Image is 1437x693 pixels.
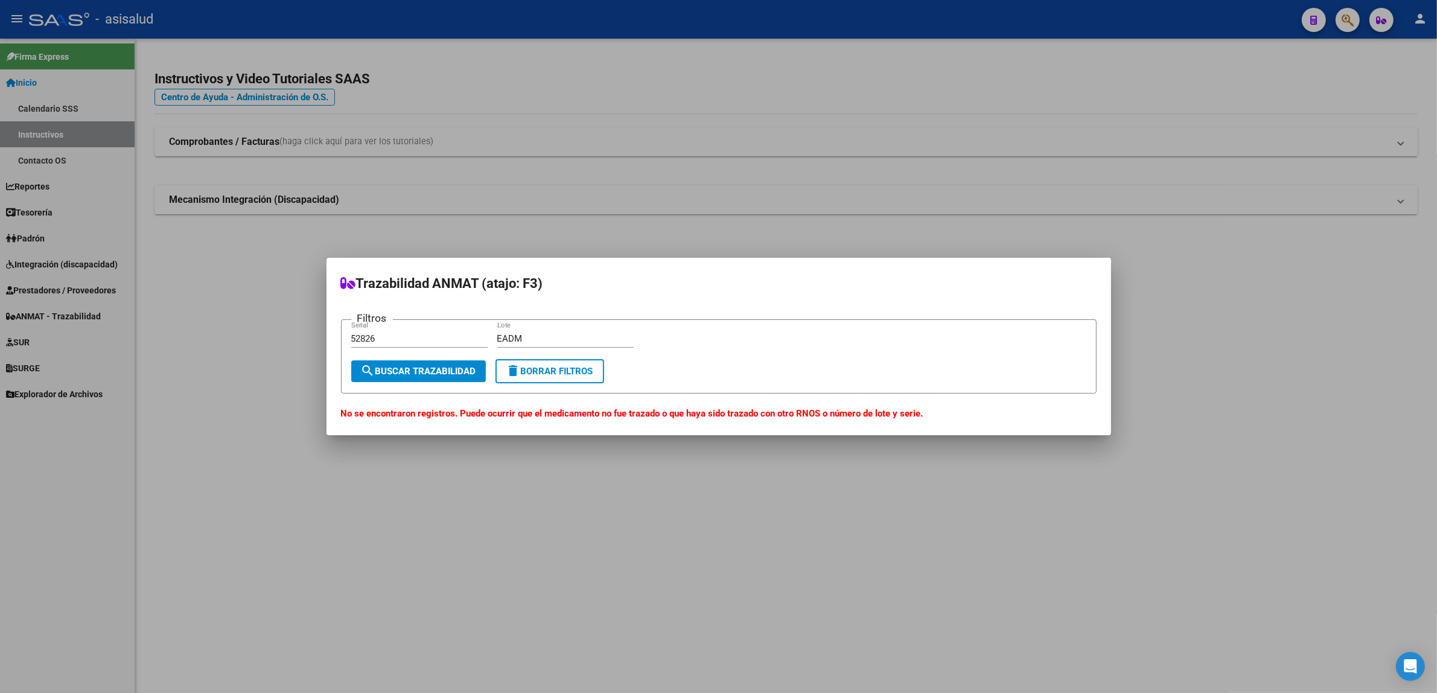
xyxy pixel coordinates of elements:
[361,366,476,377] span: Buscar Trazabilidad
[351,360,486,382] button: Buscar Trazabilidad
[1396,652,1425,681] div: Open Intercom Messenger
[495,359,604,383] button: Borrar Filtros
[361,363,375,378] mat-icon: search
[351,310,393,326] h3: Filtros
[506,363,521,378] mat-icon: delete
[506,366,593,377] span: Borrar Filtros
[341,408,923,419] strong: No se encontraron registros. Puede ocurrir que el medicamento no fue trazado o que haya sido traz...
[341,272,1097,295] h2: Trazabilidad ANMAT (atajo: F3)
